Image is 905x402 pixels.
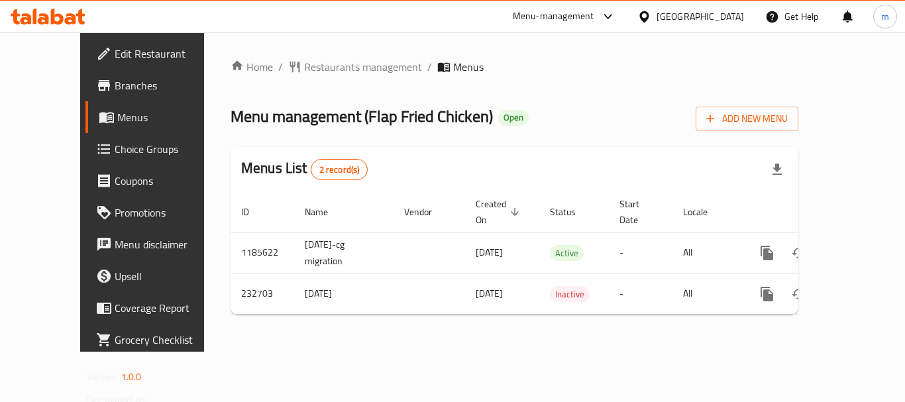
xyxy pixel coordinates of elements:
td: [DATE]-cg migration [294,232,394,274]
span: Created On [476,196,523,228]
span: Grocery Checklist [115,332,221,348]
div: Inactive [550,286,590,302]
td: - [609,274,672,314]
span: m [881,9,889,24]
button: more [751,278,783,310]
h2: Menus List [241,158,368,180]
span: Restaurants management [304,59,422,75]
span: Active [550,246,584,261]
a: Choice Groups [85,133,231,165]
td: All [672,232,741,274]
a: Menus [85,101,231,133]
button: more [751,237,783,269]
td: [DATE] [294,274,394,314]
td: 1185622 [231,232,294,274]
span: Open [498,112,529,123]
td: - [609,232,672,274]
span: Name [305,204,345,220]
span: Status [550,204,593,220]
span: 1.0.0 [121,368,142,385]
span: Coverage Report [115,300,221,316]
span: Locale [683,204,725,220]
span: Menu disclaimer [115,236,221,252]
span: Menus [117,109,221,125]
span: 2 record(s) [311,164,368,176]
span: Inactive [550,287,590,302]
span: Upsell [115,268,221,284]
td: 232703 [231,274,294,314]
a: Home [231,59,273,75]
a: Menu disclaimer [85,228,231,260]
th: Actions [741,192,889,232]
span: Edit Restaurant [115,46,221,62]
a: Coupons [85,165,231,197]
li: / [427,59,432,75]
span: Branches [115,77,221,93]
div: Active [550,245,584,261]
span: Coupons [115,173,221,189]
span: ID [241,204,266,220]
div: [GEOGRAPHIC_DATA] [657,9,744,24]
nav: breadcrumb [231,59,798,75]
li: / [278,59,283,75]
span: Start Date [619,196,657,228]
button: Add New Menu [696,107,798,131]
a: Edit Restaurant [85,38,231,70]
a: Grocery Checklist [85,324,231,356]
span: [DATE] [476,244,503,261]
span: Menus [453,59,484,75]
a: Branches [85,70,231,101]
div: Menu-management [513,9,594,25]
table: enhanced table [231,192,889,315]
a: Upsell [85,260,231,292]
div: Export file [761,154,793,185]
span: Vendor [404,204,449,220]
button: Change Status [783,237,815,269]
span: [DATE] [476,285,503,302]
a: Coverage Report [85,292,231,324]
span: Choice Groups [115,141,221,157]
a: Restaurants management [288,59,422,75]
td: All [672,274,741,314]
a: Promotions [85,197,231,228]
button: Change Status [783,278,815,310]
span: Menu management ( Flap Fried Chicken ) [231,101,493,131]
div: Open [498,110,529,126]
span: Promotions [115,205,221,221]
span: Version: [87,368,119,385]
span: Add New Menu [706,111,788,127]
